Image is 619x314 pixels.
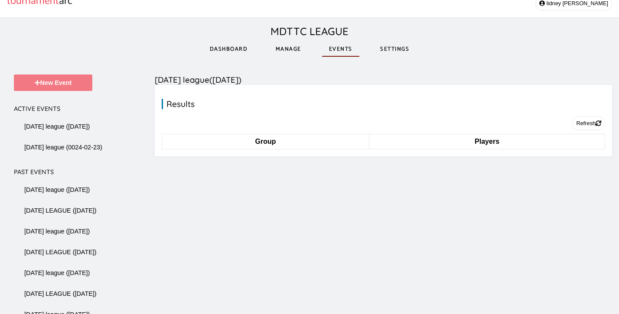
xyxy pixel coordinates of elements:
[14,74,92,91] button: New Event
[21,204,100,217] button: [DATE] LEAGUE ([DATE])
[322,34,359,64] a: Events
[203,34,255,64] a: Dashboard
[162,134,369,149] th: Group
[21,287,100,301] button: [DATE] LEAGUE ([DATE])
[21,140,106,154] button: [DATE] league (0024-02-23)
[572,116,605,130] button: Refresh
[14,168,155,176] h3: Past Events
[21,245,100,259] button: [DATE] LEAGUE ([DATE])
[21,224,93,238] button: [DATE] league ([DATE])
[373,34,416,64] a: Settings
[162,99,605,109] h4: Results
[270,25,349,38] a: MDTTC LEAGUE
[369,134,605,149] th: Players
[14,105,155,113] h3: Active Events
[269,34,308,64] a: Manage
[21,120,93,133] button: [DATE] league ([DATE])
[21,183,93,197] button: [DATE] league ([DATE])
[21,266,93,280] button: [DATE] league ([DATE])
[155,74,619,85] h3: [DATE] league ( [DATE] )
